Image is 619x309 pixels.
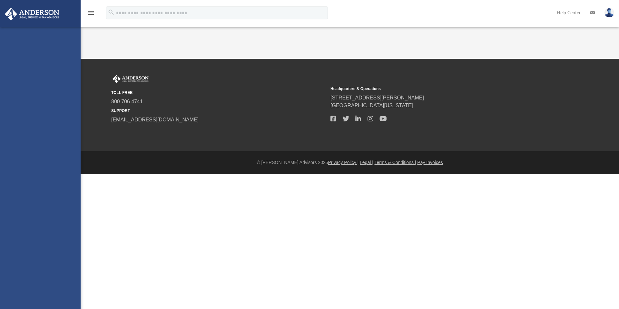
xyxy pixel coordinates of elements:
small: SUPPORT [111,108,326,114]
a: Privacy Policy | [328,160,359,165]
img: Anderson Advisors Platinum Portal [111,75,150,83]
a: [STREET_ADDRESS][PERSON_NAME] [330,95,424,100]
a: menu [87,12,95,17]
small: Headquarters & Operations [330,86,545,92]
div: © [PERSON_NAME] Advisors 2025 [81,159,619,166]
a: Terms & Conditions | [375,160,416,165]
img: Anderson Advisors Platinum Portal [3,8,61,20]
a: 800.706.4741 [111,99,143,104]
a: Pay Invoices [417,160,443,165]
small: TOLL FREE [111,90,326,96]
a: [GEOGRAPHIC_DATA][US_STATE] [330,103,413,108]
a: Legal | [360,160,373,165]
img: User Pic [604,8,614,17]
a: [EMAIL_ADDRESS][DOMAIN_NAME] [111,117,199,122]
i: search [108,9,115,16]
i: menu [87,9,95,17]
